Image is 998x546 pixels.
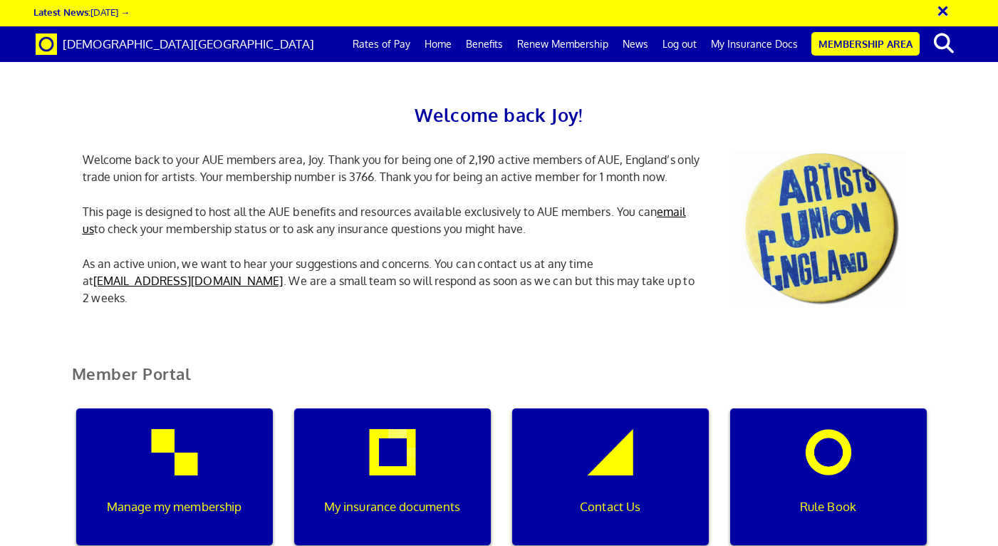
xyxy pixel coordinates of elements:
h2: Welcome back Joy! [72,100,927,130]
span: [DEMOGRAPHIC_DATA][GEOGRAPHIC_DATA] [63,36,314,51]
a: email us [83,205,686,236]
a: Benefits [459,26,510,62]
p: Contact Us [521,498,698,516]
a: Home [417,26,459,62]
h2: Member Portal [61,365,937,400]
a: [EMAIL_ADDRESS][DOMAIN_NAME] [93,274,284,288]
p: Rule Book [739,498,916,516]
strong: Latest News: [33,6,90,18]
a: Latest News:[DATE] → [33,6,130,18]
p: This page is designed to host all the AUE benefits and resources available exclusively to AUE mem... [72,203,713,237]
p: Manage my membership [85,498,262,516]
a: Renew Membership [510,26,615,62]
a: Membership Area [811,32,920,56]
p: Welcome back to your AUE members area, Joy. Thank you for being one of 2,190 active members of AU... [72,151,713,185]
a: Brand [DEMOGRAPHIC_DATA][GEOGRAPHIC_DATA] [25,26,325,62]
a: Log out [655,26,704,62]
a: News [615,26,655,62]
p: My insurance documents [303,498,480,516]
a: Rates of Pay [345,26,417,62]
button: search [922,29,966,58]
p: As an active union, we want to hear your suggestions and concerns. You can contact us at any time... [72,255,713,307]
a: My Insurance Docs [704,26,805,62]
